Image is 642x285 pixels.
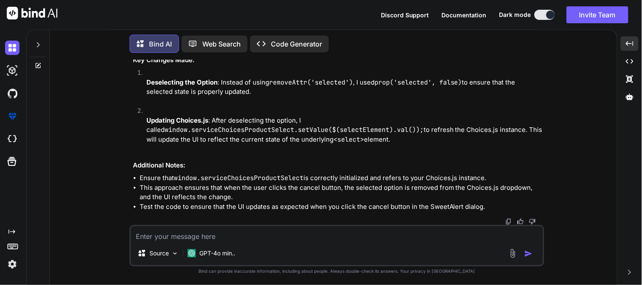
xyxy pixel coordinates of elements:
[146,78,218,86] strong: Deselecting the Option
[442,11,487,19] button: Documentation
[140,183,543,202] li: This approach ensures that when the user clicks the cancel button, the selected option is removed...
[269,78,353,87] code: removeAttr('selected')
[140,173,543,183] li: Ensure that is correctly initialized and refers to your Choices.js instance.
[5,109,19,123] img: premium
[567,6,628,23] button: Invite Team
[529,218,536,225] img: dislike
[133,161,543,170] h3: Additional Notes:
[140,202,543,212] li: Test the code to ensure that the UI updates as expected when you click the cancel button in the S...
[133,55,543,65] h3: Key Changes Made:
[165,126,424,134] code: window.serviceChoicesProductSelect.setValue($(selectElement).val());
[505,218,512,225] img: copy
[146,116,208,124] strong: Updating Choices.js
[146,78,543,97] p: : Instead of using , I used to ensure that the selected state is properly updated.
[271,39,322,49] p: Code Generator
[5,63,19,78] img: darkAi-studio
[517,218,524,225] img: like
[202,39,241,49] p: Web Search
[5,132,19,146] img: cloudideIcon
[375,78,462,87] code: prop('selected', false)
[171,250,179,257] img: Pick Models
[174,174,303,182] code: window.serviceChoicesProductSelect
[381,11,429,19] button: Discord Support
[524,249,533,258] img: icon
[187,249,196,258] img: GPT-4o mini
[199,249,235,258] p: GPT-4o min..
[5,41,19,55] img: darkChat
[5,86,19,101] img: githubDark
[146,116,543,145] p: : After deselecting the option, I called to refresh the Choices.js instance. This will update the...
[499,11,531,19] span: Dark mode
[508,249,518,258] img: attachment
[5,257,19,271] img: settings
[333,135,364,144] code: <select>
[149,39,172,49] p: Bind AI
[149,249,169,258] p: Source
[130,268,544,274] p: Bind can provide inaccurate information, including about people. Always double-check its answers....
[7,7,58,19] img: Bind AI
